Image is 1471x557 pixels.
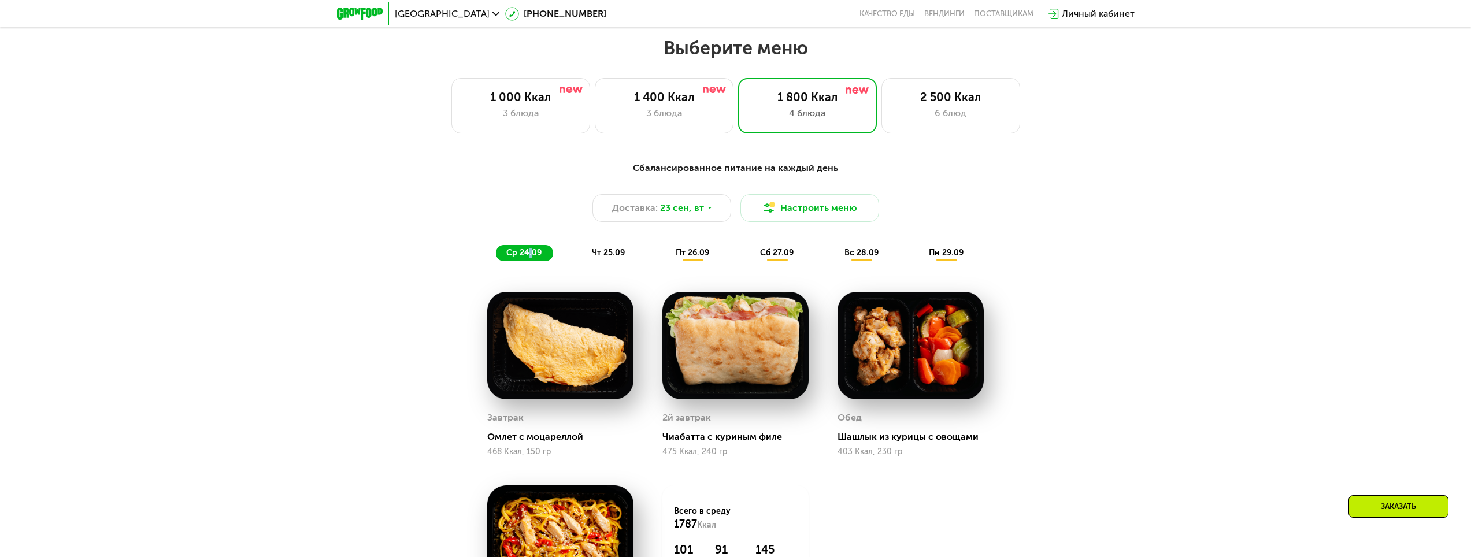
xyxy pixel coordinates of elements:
div: 475 Ккал, 240 гр [662,447,809,456]
div: Чиабатта с куриным филе [662,431,818,443]
div: 468 Ккал, 150 гр [487,447,633,456]
div: Завтрак [487,409,524,426]
div: 3 блюда [607,106,721,120]
div: Обед [838,409,862,426]
div: 403 Ккал, 230 гр [838,447,984,456]
div: 1 400 Ккал [607,90,721,104]
span: чт 25.09 [592,248,625,258]
div: 101 [674,543,701,556]
div: 6 блюд [894,106,1008,120]
span: [GEOGRAPHIC_DATA] [395,9,490,18]
div: Всего в среду [674,506,797,531]
div: Заказать [1348,495,1448,518]
div: Омлет с моцареллой [487,431,643,443]
span: ср 24.09 [506,248,542,258]
button: Настроить меню [740,194,879,222]
span: Доставка: [612,201,658,215]
div: 3 блюда [464,106,578,120]
span: Ккал [697,520,716,530]
a: [PHONE_NUMBER] [505,7,606,21]
div: Сбалансированное питание на каждый день [394,161,1078,176]
span: вс 28.09 [844,248,879,258]
div: 145 [755,543,797,556]
span: пн 29.09 [929,248,964,258]
div: 91 [715,543,741,556]
span: пт 26.09 [676,248,709,258]
a: Вендинги [924,9,965,18]
div: 1 800 Ккал [750,90,865,104]
div: Личный кабинет [1062,7,1135,21]
div: 2й завтрак [662,409,711,426]
span: сб 27.09 [760,248,794,258]
div: Шашлык из курицы с овощами [838,431,993,443]
div: 2 500 Ккал [894,90,1008,104]
span: 1787 [674,518,697,530]
a: Качество еды [859,9,915,18]
div: поставщикам [974,9,1033,18]
div: 4 блюда [750,106,865,120]
span: 23 сен, вт [660,201,704,215]
h2: Выберите меню [37,36,1434,60]
div: 1 000 Ккал [464,90,578,104]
